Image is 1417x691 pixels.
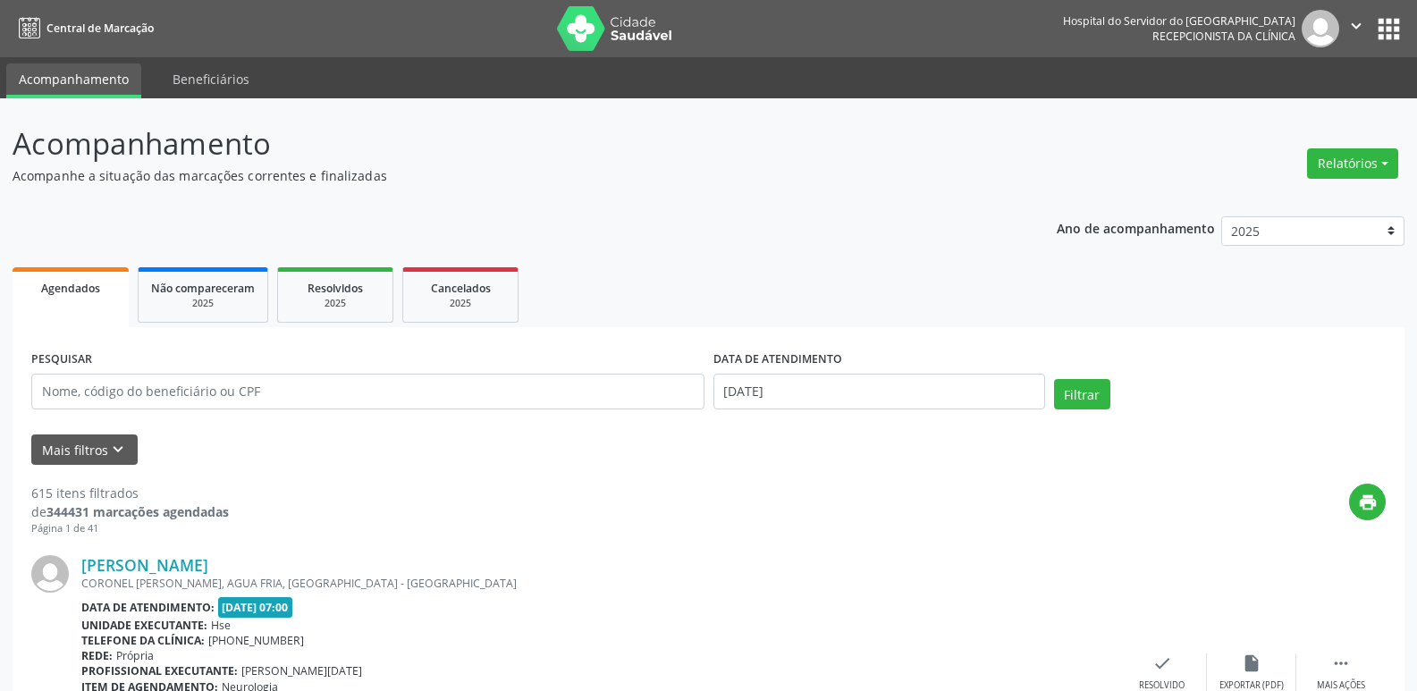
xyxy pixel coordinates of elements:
b: Unidade executante: [81,618,207,633]
label: PESQUISAR [31,346,92,374]
a: [PERSON_NAME] [81,555,208,575]
i: keyboard_arrow_down [108,440,128,459]
span: Cancelados [431,281,491,296]
div: 2025 [151,297,255,310]
i: insert_drive_file [1242,653,1261,673]
div: 2025 [291,297,380,310]
p: Acompanhamento [13,122,987,166]
div: Hospital do Servidor do [GEOGRAPHIC_DATA] [1063,13,1295,29]
button: Mais filtroskeyboard_arrow_down [31,434,138,466]
button: print [1349,484,1386,520]
span: [PERSON_NAME][DATE] [241,663,362,678]
b: Data de atendimento: [81,600,215,615]
span: Não compareceram [151,281,255,296]
span: Resolvidos [308,281,363,296]
a: Central de Marcação [13,13,154,43]
div: 2025 [416,297,505,310]
i:  [1346,16,1366,36]
div: de [31,502,229,521]
button: apps [1373,13,1404,45]
input: Selecione um intervalo [713,374,1045,409]
img: img [31,555,69,593]
div: Página 1 de 41 [31,521,229,536]
span: [PHONE_NUMBER] [208,633,304,648]
span: [DATE] 07:00 [218,597,293,618]
b: Rede: [81,648,113,663]
button:  [1339,10,1373,47]
a: Acompanhamento [6,63,141,98]
input: Nome, código do beneficiário ou CPF [31,374,704,409]
label: DATA DE ATENDIMENTO [713,346,842,374]
strong: 344431 marcações agendadas [46,503,229,520]
div: CORONEL [PERSON_NAME], AGUA FRIA, [GEOGRAPHIC_DATA] - [GEOGRAPHIC_DATA] [81,576,1118,591]
img: img [1302,10,1339,47]
a: Beneficiários [160,63,262,95]
span: Agendados [41,281,100,296]
b: Profissional executante: [81,663,238,678]
b: Telefone da clínica: [81,633,205,648]
span: Hse [211,618,231,633]
div: 615 itens filtrados [31,484,229,502]
i: check [1152,653,1172,673]
button: Relatórios [1307,148,1398,179]
p: Ano de acompanhamento [1057,216,1215,239]
button: Filtrar [1054,379,1110,409]
span: Recepcionista da clínica [1152,29,1295,44]
i:  [1331,653,1351,673]
i: print [1358,493,1378,512]
span: Central de Marcação [46,21,154,36]
span: Própria [116,648,154,663]
p: Acompanhe a situação das marcações correntes e finalizadas [13,166,987,185]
